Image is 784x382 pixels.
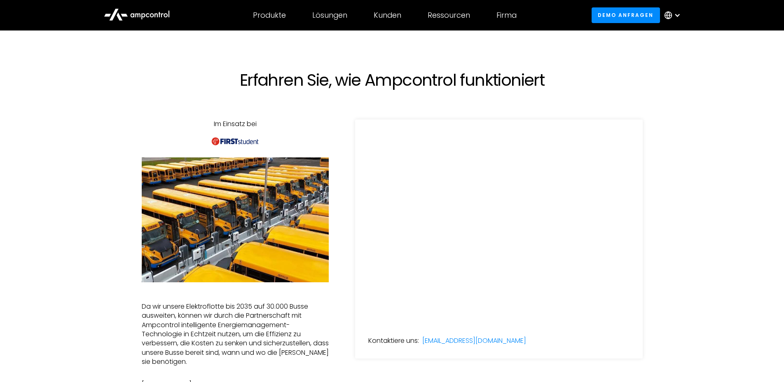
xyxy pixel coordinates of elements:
div: Lösungen [312,11,347,20]
iframe: Form 0 [368,133,630,303]
div: Produkte [253,11,286,20]
div: Kunden [374,11,401,20]
div: Ressourcen [428,11,470,20]
a: Demo anfragen [592,7,660,23]
h1: Erfahren Sie, wie Ampcontrol funktioniert [211,70,573,90]
a: [EMAIL_ADDRESS][DOMAIN_NAME] [422,336,526,345]
div: Firma [496,11,517,20]
div: Kontaktiere uns: [368,336,419,345]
